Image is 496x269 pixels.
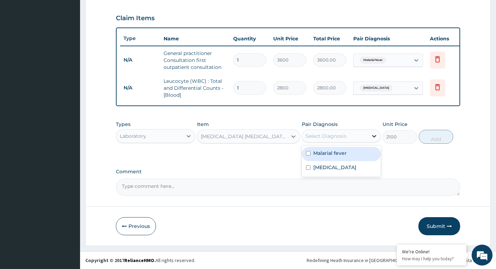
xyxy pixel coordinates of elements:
strong: Copyright © 2017 . [85,257,156,263]
button: Submit [418,217,460,235]
th: Total Price [310,32,350,46]
label: Item [197,121,209,128]
td: Leucocyte (WBC) : Total and Differential Counts - [Blood] [160,74,230,102]
span: [MEDICAL_DATA] [360,85,393,92]
label: Types [116,121,131,127]
span: Malarial fever [360,57,386,64]
span: We're online! [40,88,96,158]
img: d_794563401_company_1708531726252_794563401 [13,35,28,52]
td: General practitioner Consultation first outpatient consultation [160,46,230,74]
a: RelianceHMO [124,257,154,263]
label: Malarial fever [313,150,347,157]
div: Redefining Heath Insurance in [GEOGRAPHIC_DATA] using Telemedicine and Data Science! [307,257,491,264]
label: Pair Diagnosis [302,121,338,128]
div: Select Diagnosis [306,133,346,140]
th: Unit Price [270,32,310,46]
th: Actions [426,32,461,46]
div: Laboratory [120,133,146,140]
th: Type [120,32,160,45]
button: Previous [116,217,156,235]
textarea: Type your message and hit 'Enter' [3,190,133,214]
div: [MEDICAL_DATA] [MEDICAL_DATA] (MP) RDT [201,133,288,140]
div: We're Online! [402,248,461,255]
button: Add [419,130,453,144]
th: Name [160,32,230,46]
div: Chat with us now [36,39,117,48]
td: N/A [120,81,160,94]
td: N/A [120,54,160,66]
footer: All rights reserved. [80,251,496,269]
th: Pair Diagnosis [350,32,426,46]
label: Unit Price [383,121,408,128]
h3: Claim Items [116,15,155,22]
label: [MEDICAL_DATA] [313,164,356,171]
div: Minimize live chat window [114,3,131,20]
p: How may I help you today? [402,256,461,262]
th: Quantity [230,32,270,46]
label: Comment [116,169,460,175]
